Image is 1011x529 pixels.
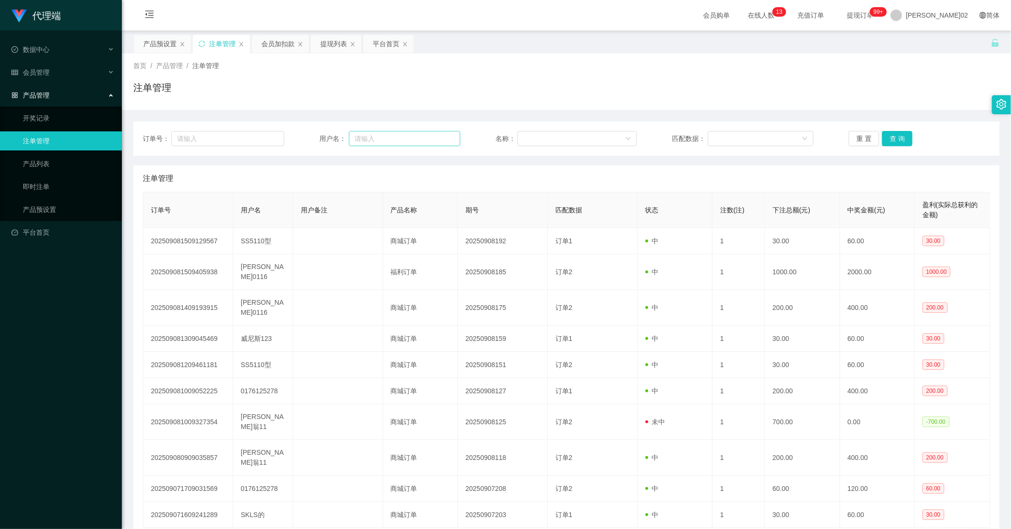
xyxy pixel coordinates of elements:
span: 订单2 [555,304,573,311]
td: 202509081209461181 [143,352,233,378]
td: 1 [713,476,765,502]
span: 状态 [645,206,659,214]
span: 订单1 [555,387,573,395]
td: [PERSON_NAME]0116 [233,254,293,290]
font: 会员管理 [23,69,50,76]
font: 中 [652,268,659,276]
a: 开奖记录 [23,109,114,128]
span: 中奖金额(元) [848,206,885,214]
div: 产品预设置 [143,35,177,53]
i: 图标： table [11,69,18,76]
i: 图标： 关闭 [179,41,185,47]
h1: 注单管理 [133,80,171,95]
font: 在线人数 [748,11,774,19]
td: 20250908125 [458,404,548,440]
span: 期号 [466,206,479,214]
i: 图标： 解锁 [991,39,1000,47]
td: 202509071709031569 [143,476,233,502]
p: 1 [776,7,780,17]
td: SS5110型 [233,228,293,254]
td: 1 [713,440,765,476]
span: 1000.00 [922,267,951,277]
span: 订单1 [555,511,573,519]
font: 充值订单 [797,11,824,19]
span: 30.00 [922,333,944,344]
span: 产品名称 [391,206,417,214]
td: [PERSON_NAME]翁11 [233,440,293,476]
td: 400.00 [840,290,915,326]
span: -700.00 [922,417,950,427]
td: [PERSON_NAME]0116 [233,290,293,326]
td: 商城订单 [383,378,458,404]
span: 30.00 [922,509,944,520]
td: 1 [713,326,765,352]
span: 用户名 [241,206,261,214]
font: 中 [652,387,659,395]
span: 盈利(实际总获利的金额) [922,201,978,219]
span: 60.00 [922,483,944,494]
span: 注单管理 [192,62,219,70]
td: 20250907208 [458,476,548,502]
td: 1 [713,378,765,404]
span: 订单号 [151,206,171,214]
td: 20250907203 [458,502,548,528]
i: 图标： global [980,12,986,19]
td: 商城订单 [383,476,458,502]
td: 福利订单 [383,254,458,290]
span: 名称： [496,134,517,144]
td: 202509080909035857 [143,440,233,476]
td: 1000.00 [765,254,840,290]
td: 20250908127 [458,378,548,404]
td: 202509081009327354 [143,404,233,440]
td: 60.00 [840,228,915,254]
span: 产品管理 [156,62,183,70]
span: 订单1 [555,335,573,342]
a: 注单管理 [23,131,114,150]
td: 200.00 [765,290,840,326]
td: 60.00 [765,476,840,502]
span: 订单号： [143,134,171,144]
i: 图标： 关闭 [350,41,356,47]
td: 20250908175 [458,290,548,326]
span: 匹配数据： [672,134,708,144]
td: 0.00 [840,404,915,440]
div: 提现列表 [320,35,347,53]
td: 202509071609241289 [143,502,233,528]
i: 图标： AppStore-O [11,92,18,99]
td: 0176125278 [233,378,293,404]
font: 简体 [986,11,1000,19]
font: 未中 [652,418,665,426]
font: 中 [652,361,659,369]
td: 20250908159 [458,326,548,352]
span: 200.00 [922,386,948,396]
span: 订单2 [555,418,573,426]
input: 请输入 [349,131,461,146]
a: 即时注单 [23,177,114,196]
span: 订单1 [555,237,573,245]
div: 平台首页 [373,35,399,53]
div: 注单管理 [209,35,236,53]
td: 30.00 [765,228,840,254]
span: 30.00 [922,236,944,246]
td: 1 [713,352,765,378]
span: 下注总额(元) [773,206,810,214]
font: 中 [652,454,659,461]
sup: 13 [773,7,786,17]
h1: 代理端 [32,0,61,31]
td: 商城订单 [383,404,458,440]
td: 1 [713,254,765,290]
td: 60.00 [840,326,915,352]
p: 3 [779,7,783,17]
td: 60.00 [840,502,915,528]
font: 中 [652,511,659,519]
td: 202509081309045469 [143,326,233,352]
td: 1 [713,228,765,254]
td: 30.00 [765,352,840,378]
span: 订单2 [555,485,573,492]
a: 产品列表 [23,154,114,173]
i: 图标： 关闭 [297,41,303,47]
td: 20250908185 [458,254,548,290]
td: 700.00 [765,404,840,440]
span: 注数(注) [720,206,744,214]
td: [PERSON_NAME]翁11 [233,404,293,440]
